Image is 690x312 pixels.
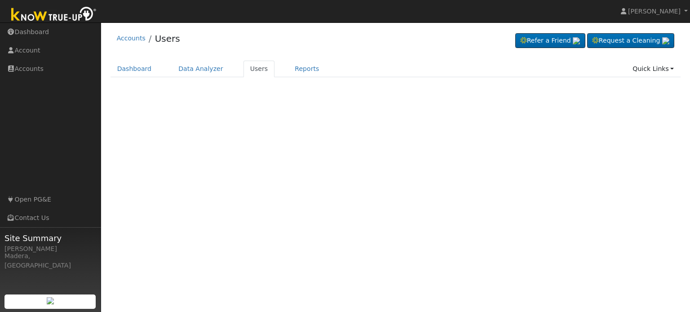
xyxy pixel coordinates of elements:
[628,8,681,15] span: [PERSON_NAME]
[117,35,146,42] a: Accounts
[243,61,275,77] a: Users
[111,61,159,77] a: Dashboard
[4,244,96,254] div: [PERSON_NAME]
[47,297,54,304] img: retrieve
[4,232,96,244] span: Site Summary
[626,61,681,77] a: Quick Links
[515,33,585,48] a: Refer a Friend
[288,61,326,77] a: Reports
[573,37,580,44] img: retrieve
[172,61,230,77] a: Data Analyzer
[155,33,180,44] a: Users
[4,251,96,270] div: Madera, [GEOGRAPHIC_DATA]
[587,33,674,48] a: Request a Cleaning
[662,37,669,44] img: retrieve
[7,5,101,25] img: Know True-Up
